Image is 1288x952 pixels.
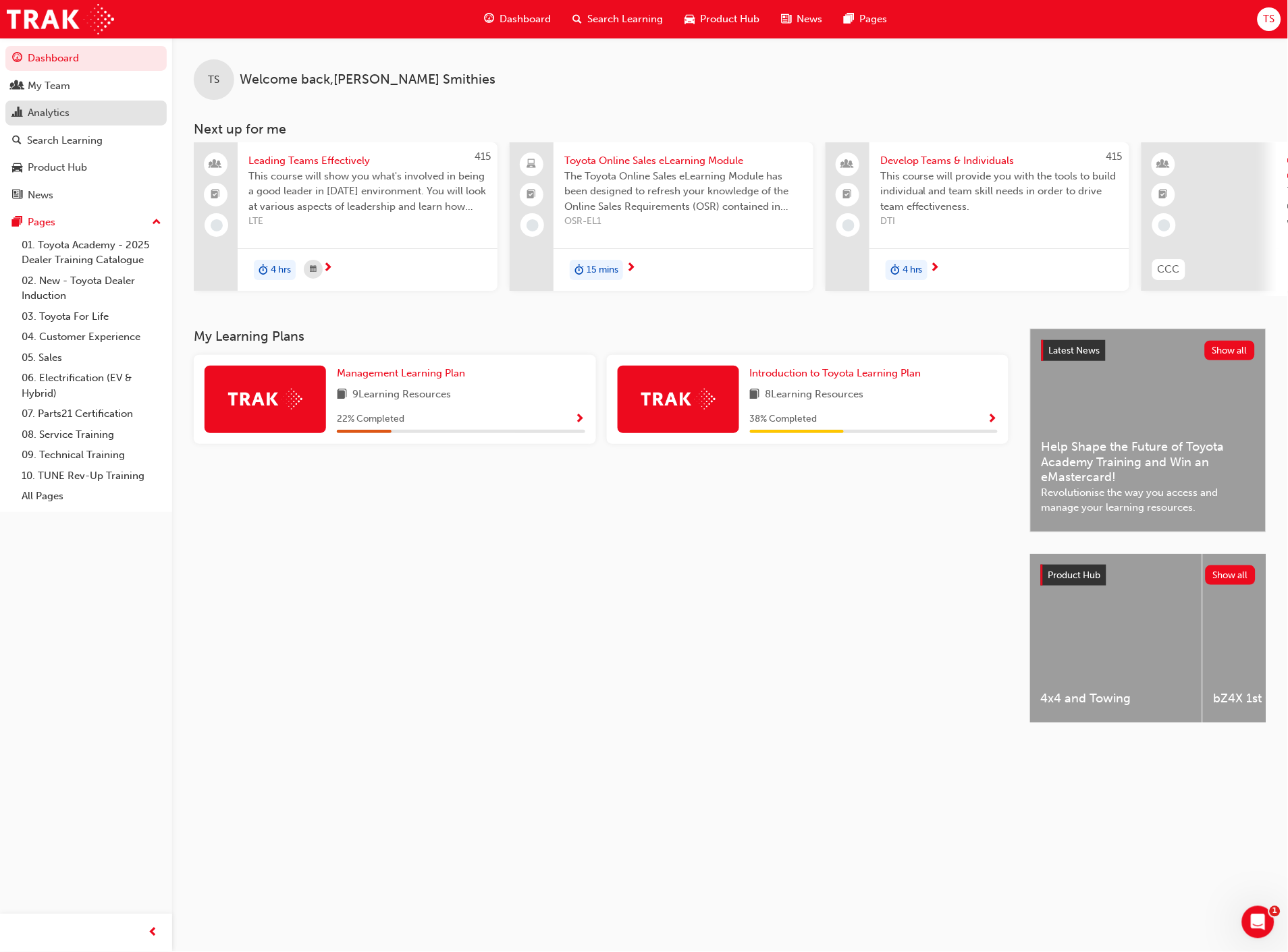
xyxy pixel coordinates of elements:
a: 07. Parts21 Certification [16,403,167,424]
span: prev-icon [149,925,159,942]
span: Welcome back , [PERSON_NAME] Smithies [240,72,495,88]
span: 4 hrs [271,262,291,278]
span: people-icon [843,156,853,173]
div: Analytics [28,105,70,121]
span: learningRecordVerb_NONE-icon [1158,219,1171,231]
a: 04. Customer Experience [16,327,167,347]
a: car-iconProduct Hub [674,5,771,33]
span: book-icon [750,387,760,403]
span: learningResourceType_INSTRUCTOR_LED-icon [1159,156,1169,173]
span: chart-icon [12,107,22,119]
button: TS [1258,7,1281,31]
div: My Team [28,78,70,94]
span: The Toyota Online Sales eLearning Module has been designed to refresh your knowledge of the Onlin... [564,169,803,215]
span: search-icon [12,135,22,147]
span: Search Learning [588,11,664,27]
span: OSR-EL1 [564,214,803,229]
span: TS [1264,11,1275,27]
a: 415Develop Teams & IndividualsThis course will provide you with the tools to build individual and... [826,142,1129,291]
span: car-icon [12,162,22,174]
button: Pages [5,210,167,235]
span: Dashboard [500,11,552,27]
a: Latest NewsShow all [1042,340,1255,362]
span: duration-icon [890,261,900,279]
span: next-icon [930,262,940,275]
span: 415 [1106,150,1123,163]
img: Trak [228,389,302,410]
a: 06. Electrification (EV & Hybrid) [16,368,167,403]
span: pages-icon [12,217,22,229]
button: Show Progress [575,411,585,428]
span: Product Hub [1048,569,1101,581]
a: Analytics [5,101,167,125]
a: 415Leading Teams EffectivelyThis course will show you what's involved in being a good leader in [... [194,142,498,291]
span: News [797,11,823,27]
span: 9 Learning Resources [352,387,451,403]
span: laptop-icon [527,156,537,173]
span: search-icon [573,11,583,28]
span: news-icon [782,11,792,28]
span: car-icon [685,11,695,28]
span: next-icon [626,262,636,275]
a: news-iconNews [771,5,834,33]
span: Pages [860,11,888,27]
span: people-icon [211,156,221,173]
a: My Team [5,74,167,99]
iframe: Intercom live chat [1242,906,1274,939]
span: Toyota Online Sales eLearning Module [564,153,803,169]
span: 15 mins [587,262,618,278]
span: Revolutionise the way you access and manage your learning resources. [1042,485,1255,515]
span: Develop Teams & Individuals [880,153,1119,169]
span: CCC [1158,262,1180,277]
span: Help Shape the Future of Toyota Academy Training and Win an eMastercard! [1042,439,1255,485]
a: 10. TUNE Rev-Up Training [16,466,167,486]
span: Introduction to Toyota Learning Plan [750,367,921,379]
a: Management Learning Plan [337,366,471,381]
div: Search Learning [27,133,103,148]
img: Trak [641,389,716,410]
h3: My Learning Plans [194,329,1009,344]
span: Management Learning Plan [337,367,465,379]
div: News [28,188,53,203]
button: Show all [1206,565,1256,585]
a: pages-iconPages [834,5,898,33]
span: 8 Learning Resources [766,387,864,403]
span: duration-icon [574,261,584,279]
button: Show all [1205,341,1256,360]
a: Introduction to Toyota Learning Plan [750,366,927,381]
span: This course will show you what's involved in being a good leader in [DATE] environment. You will ... [248,169,487,215]
span: pages-icon [844,11,855,28]
span: up-icon [152,214,161,231]
div: Pages [28,215,55,230]
span: booktick-icon [527,186,537,204]
button: DashboardMy TeamAnalyticsSearch LearningProduct HubNews [5,43,167,210]
a: Latest NewsShow allHelp Shape the Future of Toyota Academy Training and Win an eMastercard!Revolu... [1030,329,1266,532]
span: duration-icon [259,261,268,279]
a: Search Learning [5,128,167,153]
div: Product Hub [28,160,87,175]
img: Trak [7,4,114,34]
span: news-icon [12,190,22,202]
span: DTI [880,214,1119,229]
span: 38 % Completed [750,412,817,427]
span: next-icon [323,262,333,275]
a: All Pages [16,486,167,507]
span: booktick-icon [211,186,221,204]
span: TS [209,72,220,88]
span: booktick-icon [843,186,853,204]
a: guage-iconDashboard [474,5,562,33]
span: 4x4 and Towing [1041,691,1191,706]
span: booktick-icon [1159,186,1169,204]
a: 09. Technical Training [16,445,167,466]
a: 4x4 and Towing [1030,554,1202,723]
a: Toyota Online Sales eLearning ModuleThe Toyota Online Sales eLearning Module has been designed to... [510,142,813,291]
span: guage-icon [485,11,495,28]
span: learningRecordVerb_NONE-icon [211,219,223,231]
span: Show Progress [575,414,585,426]
a: 01. Toyota Academy - 2025 Dealer Training Catalogue [16,235,167,271]
span: Product Hub [701,11,760,27]
span: 1 [1270,906,1281,917]
a: search-iconSearch Learning [562,5,674,33]
span: 4 hrs [903,262,923,278]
